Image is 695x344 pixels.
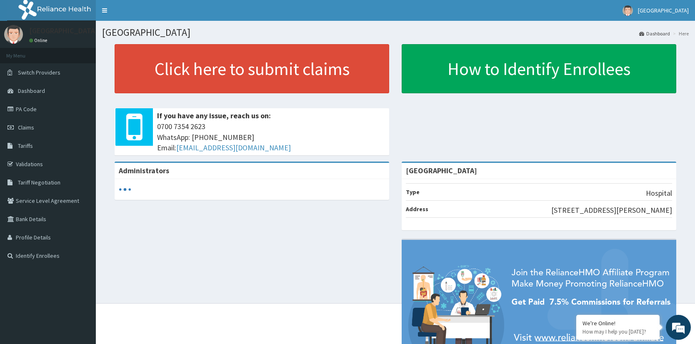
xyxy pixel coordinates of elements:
img: User Image [622,5,633,16]
svg: audio-loading [119,183,131,196]
img: User Image [4,25,23,44]
h1: [GEOGRAPHIC_DATA] [102,27,689,38]
a: How to Identify Enrollees [402,44,676,93]
strong: [GEOGRAPHIC_DATA] [406,166,477,175]
a: Dashboard [639,30,670,37]
span: Dashboard [18,87,45,95]
span: Switch Providers [18,69,60,76]
b: Administrators [119,166,169,175]
div: We're Online! [582,319,653,327]
p: Hospital [646,188,672,199]
b: If you have any issue, reach us on: [157,111,271,120]
b: Address [406,205,428,213]
b: Type [406,188,420,196]
a: Online [29,37,49,43]
span: Tariff Negotiation [18,179,60,186]
li: Here [671,30,689,37]
span: Tariffs [18,142,33,150]
a: Click here to submit claims [115,44,389,93]
span: Claims [18,124,34,131]
p: How may I help you today? [582,328,653,335]
a: [EMAIL_ADDRESS][DOMAIN_NAME] [176,143,291,152]
span: 0700 7354 2623 WhatsApp: [PHONE_NUMBER] Email: [157,121,385,153]
span: [GEOGRAPHIC_DATA] [638,7,689,14]
p: [STREET_ADDRESS][PERSON_NAME] [551,205,672,216]
p: [GEOGRAPHIC_DATA] [29,27,98,35]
